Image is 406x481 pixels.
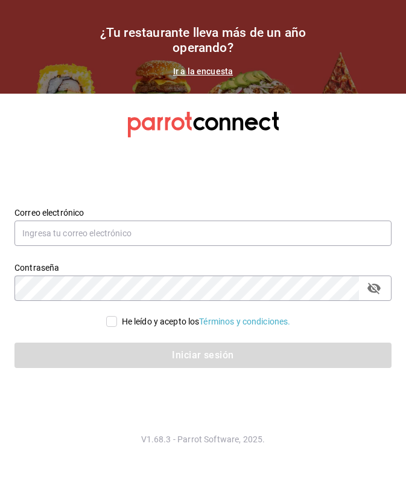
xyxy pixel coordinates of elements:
a: Términos y condiciones. [199,317,290,326]
div: He leído y acepto los [122,315,291,328]
label: Correo electrónico [14,208,392,216]
button: passwordField [364,278,384,299]
label: Contraseña [14,263,392,271]
p: V1.68.3 - Parrot Software, 2025. [14,433,392,445]
input: Ingresa tu correo electrónico [14,221,392,246]
h1: ¿Tu restaurante lleva más de un año operando? [83,25,324,56]
a: Ir a la encuesta [173,66,233,76]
